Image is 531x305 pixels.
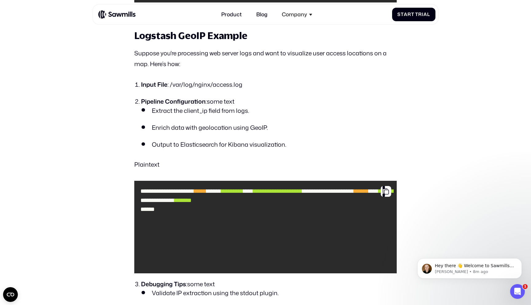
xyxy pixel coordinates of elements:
span: t [411,12,414,17]
strong: Debugging Tips [141,280,186,288]
strong: Input File [141,80,167,89]
a: Blog [252,7,271,22]
li: Extract the client_ip field from logs. [141,106,397,115]
p: Plaintext [134,159,396,170]
span: 1 [523,284,528,289]
span: i [422,12,423,17]
div: Company [278,7,316,22]
li: Enrich data with geolocation using GeoIP. [141,123,397,132]
span: S [397,12,401,17]
li: Output to Elasticsearch for Kibana visualization. [141,140,397,149]
li: :some text [141,97,397,149]
div: Company [282,11,307,18]
a: Product [217,7,246,22]
button: Open CMP widget [3,287,18,302]
span: t [401,12,404,17]
span: T [415,12,418,17]
strong: Logstash GeoIP Example [134,30,247,41]
span: a [423,12,427,17]
span: a [404,12,407,17]
span: l [427,12,430,17]
span: r [418,12,422,17]
span: r [407,12,411,17]
iframe: Intercom live chat [510,284,525,299]
iframe: Intercom notifications message [408,245,531,288]
p: Suppose you're processing web server logs and want to visualize user access locations on a map. H... [134,48,396,69]
li: Validate IP extraction using the stdout plugin. [141,288,397,297]
a: StartTrial [392,8,435,21]
p: Check enriched logs in Elasticsearch or the console. [134,2,396,13]
li: : /var/log/nginx/access.log [141,80,397,89]
strong: Pipeline Configuration [141,97,206,105]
